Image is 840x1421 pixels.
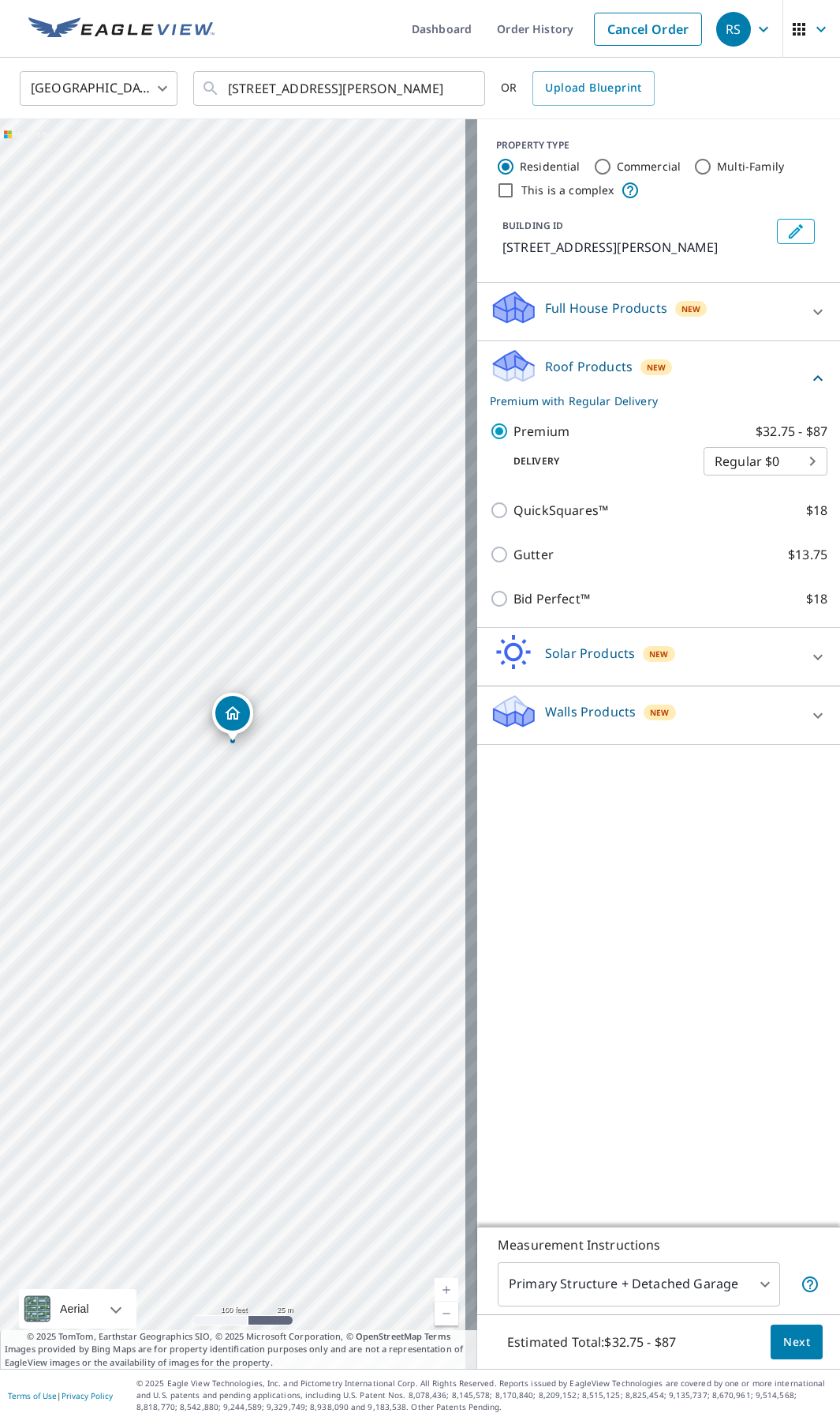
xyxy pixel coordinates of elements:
span: Next [783,1333,810,1352]
p: Estimated Total: $32.75 - $87 [495,1325,689,1359]
a: Upload Blueprint [532,71,654,106]
span: Your report will include the primary structure and a detached garage if one exists. [801,1275,819,1294]
p: Roof Products [545,357,633,376]
a: Current Level 18, Zoom In [435,1278,458,1302]
a: Privacy Policy [62,1390,113,1401]
button: Edit building 1 [777,219,815,244]
label: Commercial [617,159,681,175]
p: $18 [806,501,827,520]
span: © 2025 TomTom, Earthstar Geographics SIO, © 2025 Microsoft Corporation, © [27,1330,450,1344]
span: New [650,706,669,719]
label: Multi-Family [717,159,784,175]
label: Residential [520,159,581,175]
p: Solar Products [545,644,635,663]
div: Full House ProductsNew [490,289,827,334]
div: RS [716,12,751,47]
div: Primary Structure + Detached Garage [498,1262,780,1306]
button: Next [771,1325,823,1360]
p: Premium with Regular Delivery [490,393,808,409]
a: OpenStreetMap [356,1330,422,1342]
label: This is a complex [521,182,614,198]
div: OR [501,71,655,106]
span: New [681,303,700,315]
span: New [649,648,668,660]
div: Dropped pin, building 1, Residential property, 911 Fenno Rd Dundee, NY 14837 [212,693,253,742]
input: Search by address or latitude-longitude [228,66,453,111]
p: Bid Perfect™ [513,589,590,608]
a: Current Level 18, Zoom Out [435,1302,458,1325]
p: © 2025 Eagle View Technologies, Inc. and Pictometry International Corp. All Rights Reserved. Repo... [136,1378,832,1413]
span: New [647,361,666,374]
p: [STREET_ADDRESS][PERSON_NAME] [502,238,771,257]
img: EV Logo [28,17,215,41]
p: Delivery [490,454,704,468]
p: Walls Products [545,702,636,721]
p: Gutter [513,545,554,564]
a: Terms of Use [8,1390,57,1401]
p: $13.75 [788,545,827,564]
div: [GEOGRAPHIC_DATA] [20,66,177,111]
div: Roof ProductsNewPremium with Regular Delivery [490,348,827,409]
div: Aerial [19,1289,136,1329]
p: | [8,1391,113,1400]
p: $18 [806,589,827,608]
div: Walls ProductsNew [490,693,827,738]
p: Premium [513,422,569,441]
p: QuickSquares™ [513,501,608,520]
p: BUILDING ID [502,219,563,232]
p: $32.75 - $87 [756,422,827,441]
div: Regular $0 [704,439,827,483]
span: Upload Blueprint [545,78,641,98]
div: Solar ProductsNew [490,634,827,679]
a: Cancel Order [594,13,702,46]
p: Measurement Instructions [498,1235,819,1254]
a: Terms [424,1330,450,1342]
div: PROPERTY TYPE [496,138,821,152]
div: Aerial [55,1289,94,1329]
p: Full House Products [545,299,667,318]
